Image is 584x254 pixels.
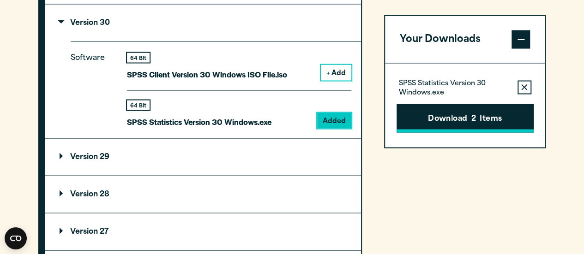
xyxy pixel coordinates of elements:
[60,191,109,198] p: Version 28
[45,176,361,213] summary: Version 28
[60,19,110,27] p: Version 30
[471,113,476,125] span: 2
[321,65,351,81] button: + Add
[60,228,108,236] p: Version 27
[399,79,510,97] p: SPSS Statistics Version 30 Windows.exe
[71,52,112,121] p: Software
[385,63,545,147] div: Your Downloads
[385,16,545,63] button: Your Downloads
[45,213,361,250] summary: Version 27
[45,139,361,176] summary: Version 29
[127,100,150,110] div: 64 Bit
[317,113,351,129] button: Added
[127,68,287,81] p: SPSS Client Version 30 Windows ISO File.iso
[127,53,150,63] div: 64 Bit
[397,104,534,132] button: Download2Items
[127,115,271,129] p: SPSS Statistics Version 30 Windows.exe
[60,154,109,161] p: Version 29
[5,227,27,249] button: Open CMP widget
[45,5,361,41] summary: Version 30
